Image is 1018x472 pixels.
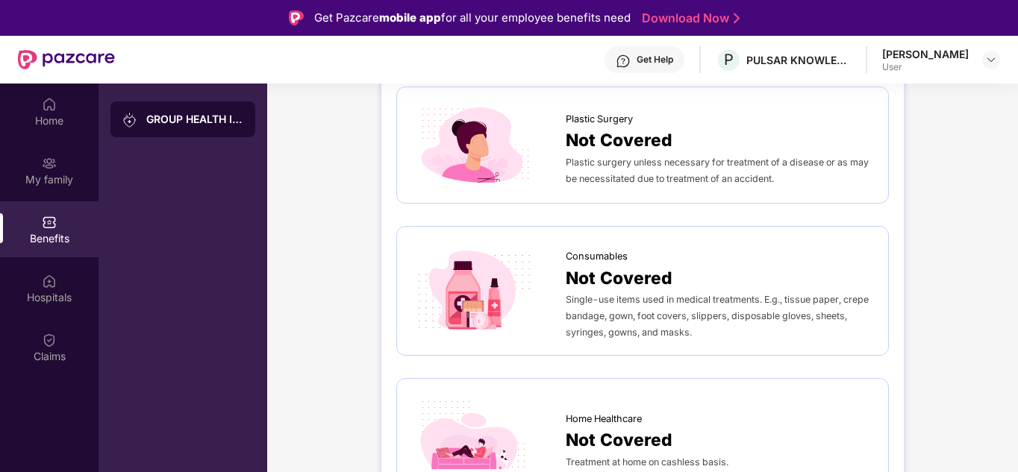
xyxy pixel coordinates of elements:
[289,10,304,25] img: Logo
[566,427,672,453] span: Not Covered
[642,10,735,26] a: Download Now
[42,96,57,111] img: svg+xml;base64,PHN2ZyBpZD0iSG9tZSIgeG1sbnM9Imh0dHA6Ly93d3cudzMub3JnLzIwMDAvc3ZnIiB3aWR0aD0iMjAiIG...
[746,53,851,67] div: PULSAR KNOWLEDGE CENTRE PRIVATE LIMITED
[42,214,57,229] img: svg+xml;base64,PHN2ZyBpZD0iQmVuZWZpdHMiIHhtbG5zPSJodHRwOi8vd3d3LnczLm9yZy8yMDAwL3N2ZyIgd2lkdGg9Ij...
[882,47,969,61] div: [PERSON_NAME]
[724,51,734,69] span: P
[566,112,633,127] span: Plastic Surgery
[616,54,631,69] img: svg+xml;base64,PHN2ZyBpZD0iSGVscC0zMngzMiIgeG1sbnM9Imh0dHA6Ly93d3cudzMub3JnLzIwMDAvc3ZnIiB3aWR0aD...
[637,54,673,66] div: Get Help
[379,10,441,25] strong: mobile app
[566,265,672,292] span: Not Covered
[412,102,536,188] img: icon
[412,248,536,334] img: icon
[566,294,869,338] span: Single-use items used in medical treatments. E.g., tissue paper, crepe bandage, gown, foot covers...
[985,54,997,66] img: svg+xml;base64,PHN2ZyBpZD0iRHJvcGRvd24tMzJ4MzIiIHhtbG5zPSJodHRwOi8vd3d3LnczLm9yZy8yMDAwL3N2ZyIgd2...
[566,127,672,154] span: Not Covered
[566,456,728,468] span: Treatment at home on cashless basis.
[314,9,631,27] div: Get Pazcare for all your employee benefits need
[566,157,869,184] span: Plastic surgery unless necessary for treatment of a disease or as may be necessitated due to trea...
[42,332,57,347] img: svg+xml;base64,PHN2ZyBpZD0iQ2xhaW0iIHhtbG5zPSJodHRwOi8vd3d3LnczLm9yZy8yMDAwL3N2ZyIgd2lkdGg9IjIwIi...
[566,249,628,264] span: Consumables
[42,273,57,288] img: svg+xml;base64,PHN2ZyBpZD0iSG9zcGl0YWxzIiB4bWxucz0iaHR0cDovL3d3dy53My5vcmcvMjAwMC9zdmciIHdpZHRoPS...
[882,61,969,73] div: User
[734,10,740,26] img: Stroke
[122,113,137,128] img: svg+xml;base64,PHN2ZyB3aWR0aD0iMjAiIGhlaWdodD0iMjAiIHZpZXdCb3g9IjAgMCAyMCAyMCIgZmlsbD0ibm9uZSIgeG...
[566,412,642,427] span: Home Healthcare
[146,112,243,127] div: GROUP HEALTH INSURANCE
[42,155,57,170] img: svg+xml;base64,PHN2ZyB3aWR0aD0iMjAiIGhlaWdodD0iMjAiIHZpZXdCb3g9IjAgMCAyMCAyMCIgZmlsbD0ibm9uZSIgeG...
[18,50,115,69] img: New Pazcare Logo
